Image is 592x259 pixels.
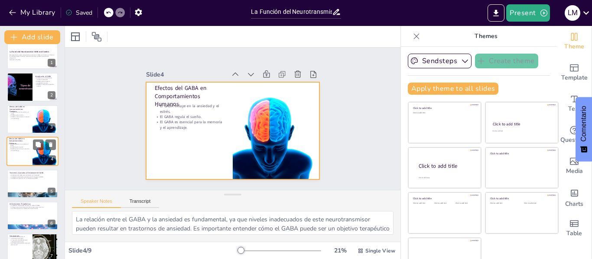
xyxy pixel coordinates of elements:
[121,198,159,208] button: Transcript
[237,41,248,110] p: El GABA influye en la ansiedad y el estrés.
[9,137,30,145] p: Efectos del GABA en Comportamientos Humanos
[10,59,55,61] p: Generated with [URL]
[243,41,267,110] p: Efectos del GABA en Comportamientos Humanos
[10,116,30,119] p: El GABA es esencial para la memoria y el aprendizaje.
[506,4,550,22] button: Present
[251,6,332,18] input: Insert title
[9,148,30,151] p: El GABA es esencial para la memoria y el aprendizaje.
[273,32,281,112] div: Slide 4
[330,246,351,255] div: 21 %
[419,177,473,179] div: Click to add body
[10,176,55,178] p: La depresión puede estar asociada con la disminución de GABA.
[7,73,58,101] div: 2
[4,30,60,44] button: Add slide
[7,105,58,134] div: 3
[566,229,582,238] span: Table
[490,197,552,200] div: Click to add title
[560,135,589,145] span: Questions
[423,26,548,47] p: Themes
[557,182,592,213] div: Add charts and graphs
[490,151,552,155] div: Click to add title
[68,246,238,255] div: Slide 4 / 9
[35,75,55,77] p: Introducción al GABA
[10,177,55,179] p: La epilepsia se relaciona con un desbalance de GABA.
[48,59,55,67] div: 1
[566,166,583,176] span: Media
[10,206,55,208] p: La terapia cognitivo-conductual es efectiva para tratar trastornos.
[68,30,82,44] div: Layout
[557,57,592,88] div: Add ready made slides
[232,41,237,110] p: El GABA regula el sueño.
[48,156,56,163] div: 4
[419,163,474,170] div: Click to add title
[7,41,58,69] div: 1
[48,123,55,131] div: 3
[10,235,30,237] p: Conclusiones
[365,247,395,254] span: Single View
[408,83,498,95] button: Apply theme to all slides
[10,243,30,246] p: Las intervenciones pueden mejorar la salud mental.
[7,6,59,19] button: My Library
[10,236,30,239] p: El GABA es esencial para el funcionamiento cerebral.
[524,202,551,205] div: Click to add text
[455,202,475,205] div: Click to add text
[48,220,55,227] div: 6
[46,140,56,150] button: Delete Slide
[490,202,517,205] div: Click to add text
[557,119,592,150] div: Get real-time input from your audience
[91,32,102,42] span: Position
[10,111,30,114] p: El GABA influye en la ansiedad y el estrés.
[10,208,55,210] p: Las intervenciones son cruciales para la salud mental.
[10,51,49,53] strong: La Función del Neurotransmisor GABA en el Cerebro
[413,202,433,205] div: Click to add text
[488,4,504,22] button: Export to PowerPoint
[565,5,580,21] div: l m
[33,140,43,150] button: Duplicate Slide
[48,91,55,99] div: 2
[10,205,55,206] p: La [MEDICAL_DATA] puede aumentar los niveles de GABA.
[408,54,472,68] button: Sendsteps
[35,83,55,86] p: El GABA es clave para el equilibrio cerebral.
[557,150,592,182] div: Add images, graphics, shapes or video
[565,199,583,209] span: Charts
[72,211,394,235] textarea: La relación entre el GABA y la ansiedad es fundamental, ya que niveles inadecuados de este neurot...
[65,9,92,17] div: Saved
[10,171,55,174] p: Trastornos Asociados al Desbalance de GABA
[557,88,592,119] div: Add text boxes
[576,97,592,162] button: Comentarios - Mostrar encuesta
[7,201,58,230] div: 6
[10,240,30,243] p: La regulación del GABA afecta el comportamiento humano.
[35,77,55,80] p: El GABA es un neurotransmisor inhibidor fundamental.
[475,54,538,68] button: Create theme
[35,80,55,83] p: El GABA ayuda a regular la excitabilidad neuronal.
[434,202,454,205] div: Click to add text
[9,143,30,146] p: El GABA influye en la ansiedad y el estrés.
[72,198,121,208] button: Speaker Notes
[561,73,588,83] span: Template
[557,26,592,57] div: Change the overall theme
[413,112,475,114] div: Click to add text
[492,130,550,132] div: Click to add text
[9,147,30,148] p: El GABA regula el sueño.
[568,104,580,114] span: Text
[493,122,550,127] div: Click to add title
[10,174,55,176] p: El desbalance de GABA está relacionado con la ansiedad.
[565,4,580,22] button: l m
[580,106,587,142] font: Comentario
[48,188,55,195] div: 5
[10,115,30,116] p: El GABA regula el sueño.
[7,169,58,198] div: 5
[10,106,30,113] p: Efectos del GABA en Comportamientos Humanos
[221,41,232,110] p: El GABA es esencial para la memoria y el aprendizaje.
[413,106,475,110] div: Click to add title
[413,197,475,200] div: Click to add title
[10,203,55,205] p: Intervenciones Terapéuticas
[564,42,584,51] span: Theme
[7,137,59,166] div: 4
[557,213,592,244] div: Add a table
[10,54,55,59] p: Esta presentación explora el papel del neurotransmisor GABA en el cerebro, su influencia en compo...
